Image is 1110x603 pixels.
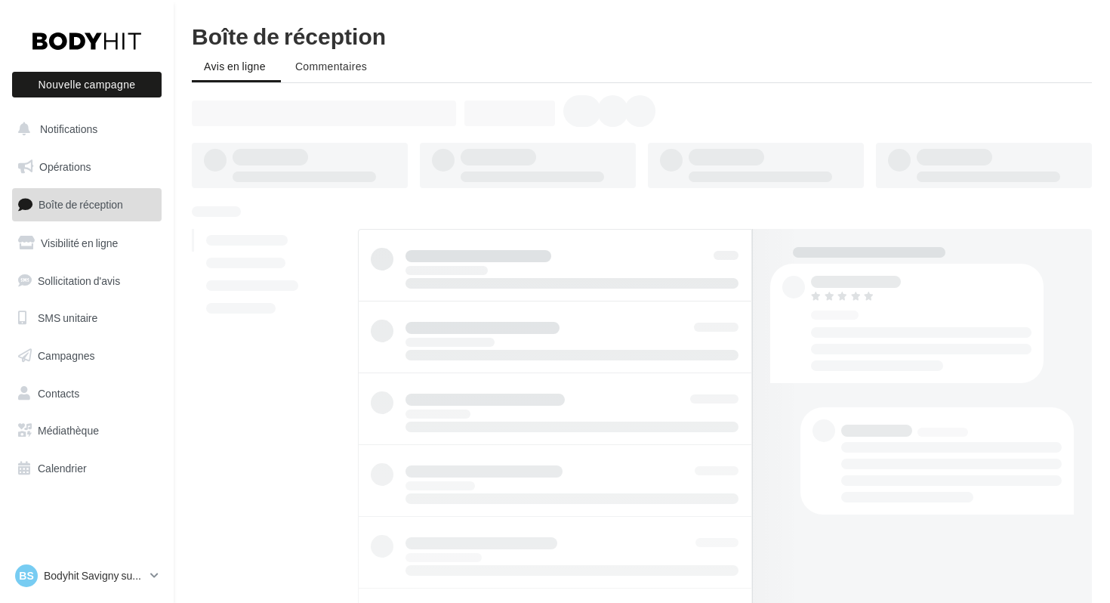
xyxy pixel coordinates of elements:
[9,188,165,221] a: Boîte de réception
[40,122,97,135] span: Notifications
[12,72,162,97] button: Nouvelle campagne
[12,561,162,590] a: BS Bodyhit Savigny sur Orge
[9,265,165,297] a: Sollicitation d'avis
[38,462,87,475] span: Calendrier
[9,113,159,145] button: Notifications
[9,227,165,259] a: Visibilité en ligne
[295,60,367,73] span: Commentaires
[192,24,1092,47] div: Boîte de réception
[9,151,165,183] a: Opérations
[38,274,120,286] span: Sollicitation d'avis
[38,387,79,400] span: Contacts
[38,311,97,324] span: SMS unitaire
[19,568,33,583] span: BS
[38,349,95,362] span: Campagnes
[9,378,165,410] a: Contacts
[9,340,165,372] a: Campagnes
[9,415,165,447] a: Médiathèque
[9,453,165,484] a: Calendrier
[41,237,118,249] span: Visibilité en ligne
[44,568,144,583] p: Bodyhit Savigny sur Orge
[39,160,91,173] span: Opérations
[9,302,165,334] a: SMS unitaire
[39,198,123,211] span: Boîte de réception
[38,424,99,437] span: Médiathèque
